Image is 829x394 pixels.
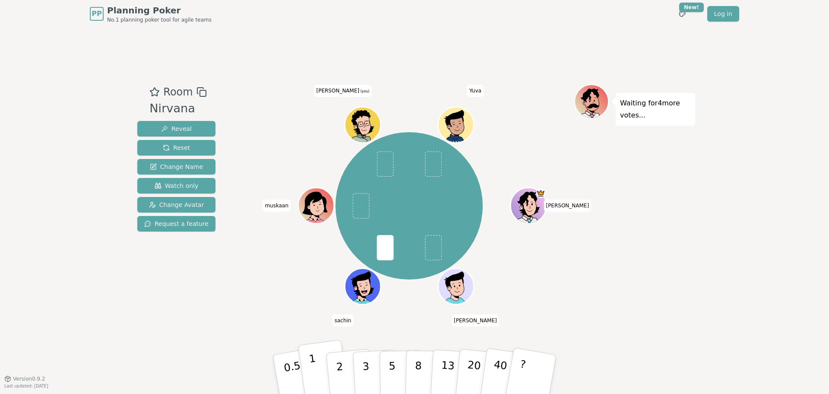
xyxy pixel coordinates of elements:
span: Click to change your name [544,200,591,212]
div: New! [679,3,704,12]
p: Waiting for 4 more votes... [620,97,691,121]
span: Last updated: [DATE] [4,384,48,388]
span: No.1 planning poker tool for agile teams [107,16,212,23]
button: Add as favourite [149,84,160,100]
span: Change Avatar [149,200,204,209]
span: Reset [163,143,190,152]
button: Change Avatar [137,197,215,213]
a: PPPlanning PokerNo.1 planning poker tool for agile teams [90,4,212,23]
button: Reset [137,140,215,156]
span: Click to change your name [467,85,484,97]
span: Lokesh is the host [536,189,545,198]
button: New! [674,6,690,22]
span: (you) [359,90,370,94]
span: Version 0.9.2 [13,375,45,382]
span: Change Name [150,162,203,171]
button: Change Name [137,159,215,175]
span: Click to change your name [314,85,372,97]
span: PP [92,9,101,19]
a: Log in [707,6,739,22]
span: Click to change your name [332,315,354,327]
span: Click to change your name [452,315,499,327]
span: Request a feature [144,219,209,228]
button: Watch only [137,178,215,194]
span: Click to change your name [263,200,291,212]
span: Planning Poker [107,4,212,16]
button: Request a feature [137,216,215,232]
span: Room [163,84,193,100]
button: Click to change your avatar [346,108,380,142]
span: Reveal [161,124,192,133]
span: Watch only [155,181,199,190]
button: Reveal [137,121,215,137]
button: Version0.9.2 [4,375,45,382]
div: Nirvana [149,100,206,118]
